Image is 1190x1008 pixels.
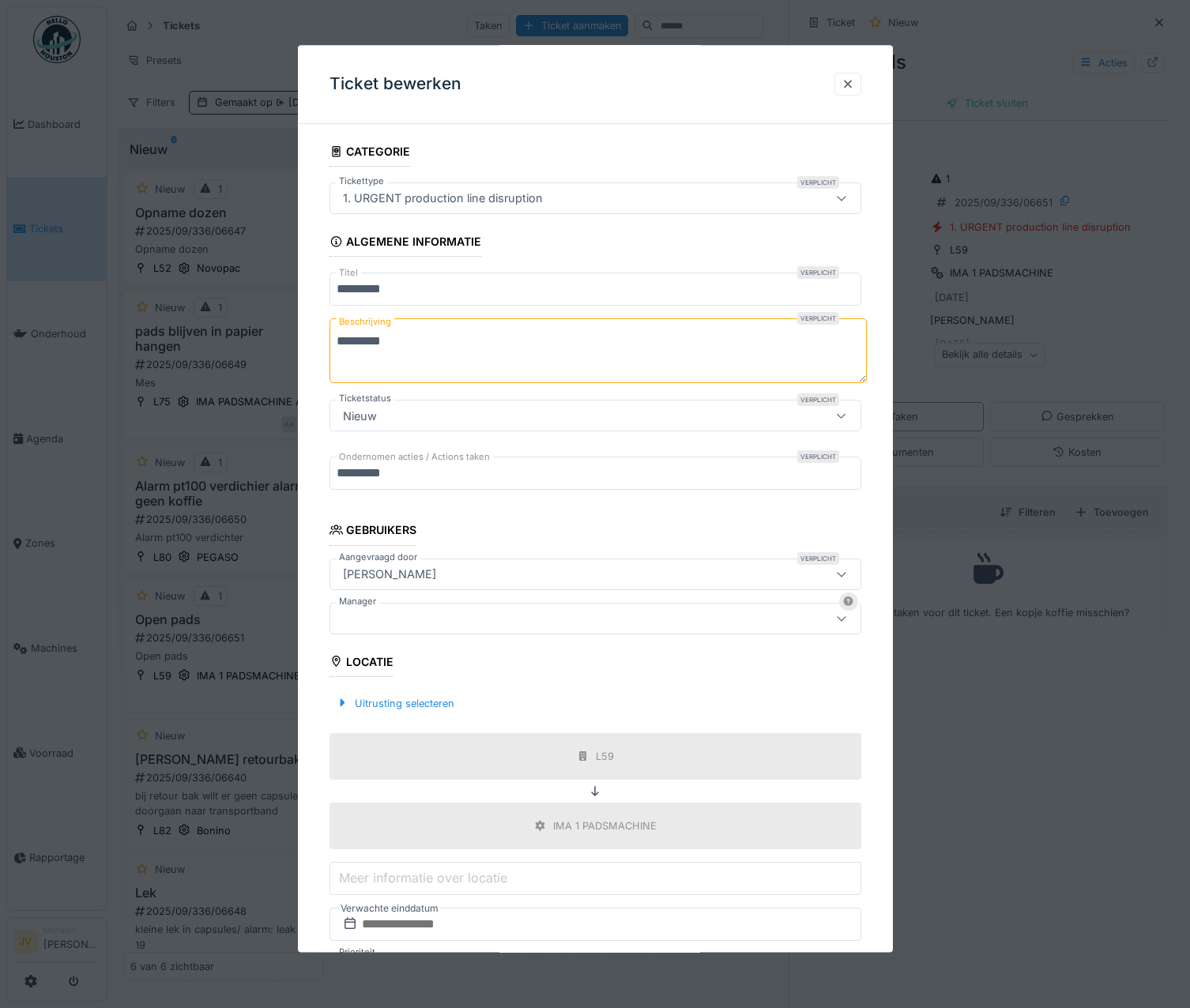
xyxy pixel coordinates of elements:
label: Verwachte einddatum [339,900,440,917]
div: Verplicht [797,552,839,565]
label: Ticketstatus [336,393,394,406]
label: Tickettype [336,175,387,189]
label: Titel [336,267,361,280]
div: 1. URGENT production line disruption [337,190,549,208]
label: Manager [336,595,379,608]
div: Verplicht [797,451,839,464]
div: [PERSON_NAME] [337,566,442,583]
div: Verplicht [797,313,839,325]
div: Algemene informatie [330,231,482,258]
div: Categorie [330,140,411,167]
label: Aangevraagd door [336,551,420,564]
div: IMA 1 PADSMACHINE [553,818,657,833]
div: Locatie [330,650,394,677]
label: Beschrijving [336,313,394,333]
label: Meer informatie over locatie [336,869,510,888]
div: Verplicht [797,177,839,190]
label: Prioriteit [336,946,378,959]
div: L59 [596,749,614,764]
div: Uitrusting selecteren [330,693,461,714]
div: Verplicht [797,267,839,280]
div: Verplicht [797,394,839,407]
label: Ondernomen acties / Actions taken [336,451,493,465]
h3: Ticket bewerken [330,74,461,94]
div: Gebruikers [330,519,417,546]
div: Nieuw [337,408,383,425]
